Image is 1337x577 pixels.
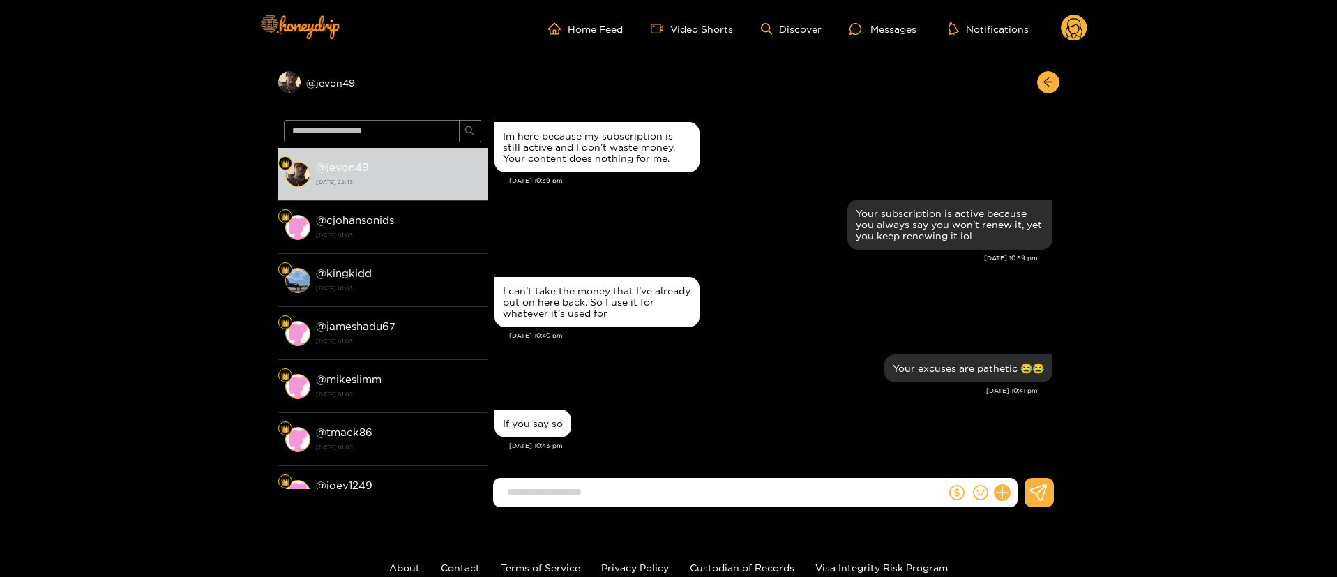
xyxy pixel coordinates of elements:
div: Sep. 23, 10:41 pm [884,354,1052,382]
span: home [548,22,568,35]
strong: @ jevon49 [316,161,369,173]
a: Home Feed [548,22,623,35]
div: [DATE] 10:41 pm [494,386,1038,396]
button: arrow-left [1037,71,1059,93]
img: Fan Level [281,160,289,168]
span: arrow-left [1043,77,1053,89]
a: Contact [441,562,480,573]
img: conversation [285,480,310,505]
strong: [DATE] 01:03 [316,441,481,454]
strong: @ joey1249 [316,479,372,491]
img: Fan Level [281,266,289,274]
strong: [DATE] 01:03 [316,282,481,294]
strong: @ mikeslimm [316,373,382,385]
div: Sep. 23, 10:43 pm [494,410,571,437]
div: If you say so [503,418,563,429]
div: I can’t take the money that I’ve already put on here back. So I use it for whatever it’s used for [503,285,691,319]
button: dollar [946,482,967,503]
img: conversation [285,162,310,187]
img: conversation [285,374,310,399]
div: [DATE] 10:43 pm [509,441,1052,451]
div: Your subscription is active because you always say you won't renew it, yet you keep renewing it lol [856,208,1044,241]
span: smile [973,485,988,500]
a: Custodian of Records [690,562,794,573]
img: Fan Level [281,425,289,433]
div: Sep. 23, 10:39 pm [847,200,1052,250]
a: Terms of Service [501,562,580,573]
strong: [DATE] 22:43 [316,176,481,188]
span: dollar [949,485,965,500]
div: [DATE] 10:39 pm [494,253,1038,263]
button: Notifications [944,22,1033,36]
div: Sep. 23, 10:40 pm [494,277,700,327]
img: Fan Level [281,213,289,221]
img: conversation [285,427,310,452]
a: Visa Integrity Risk Program [815,562,948,573]
a: About [389,562,420,573]
div: @jevon49 [278,71,488,93]
button: search [459,120,481,142]
strong: @ cjohansonids [316,214,394,226]
strong: [DATE] 01:03 [316,229,481,241]
a: Privacy Policy [601,562,669,573]
div: Messages [849,21,916,37]
strong: [DATE] 01:03 [316,335,481,347]
img: Fan Level [281,372,289,380]
img: conversation [285,268,310,293]
span: search [464,126,475,137]
div: [DATE] 10:40 pm [509,331,1052,340]
strong: @ kingkidd [316,267,372,279]
div: Sep. 23, 10:39 pm [494,122,700,172]
span: video-camera [651,22,670,35]
a: Video Shorts [651,22,733,35]
strong: [DATE] 01:03 [316,388,481,400]
img: conversation [285,215,310,240]
strong: @ jameshadu67 [316,320,395,332]
a: Discover [761,23,822,35]
img: Fan Level [281,319,289,327]
strong: @ tmack86 [316,426,372,438]
img: conversation [285,321,310,346]
img: Fan Level [281,478,289,486]
div: Your excuses are pathetic 😂😂 [893,363,1044,374]
div: [DATE] 10:39 pm [509,176,1052,186]
div: Im here because my subscription is still active and I don’t waste money. Your content does nothin... [503,130,691,164]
